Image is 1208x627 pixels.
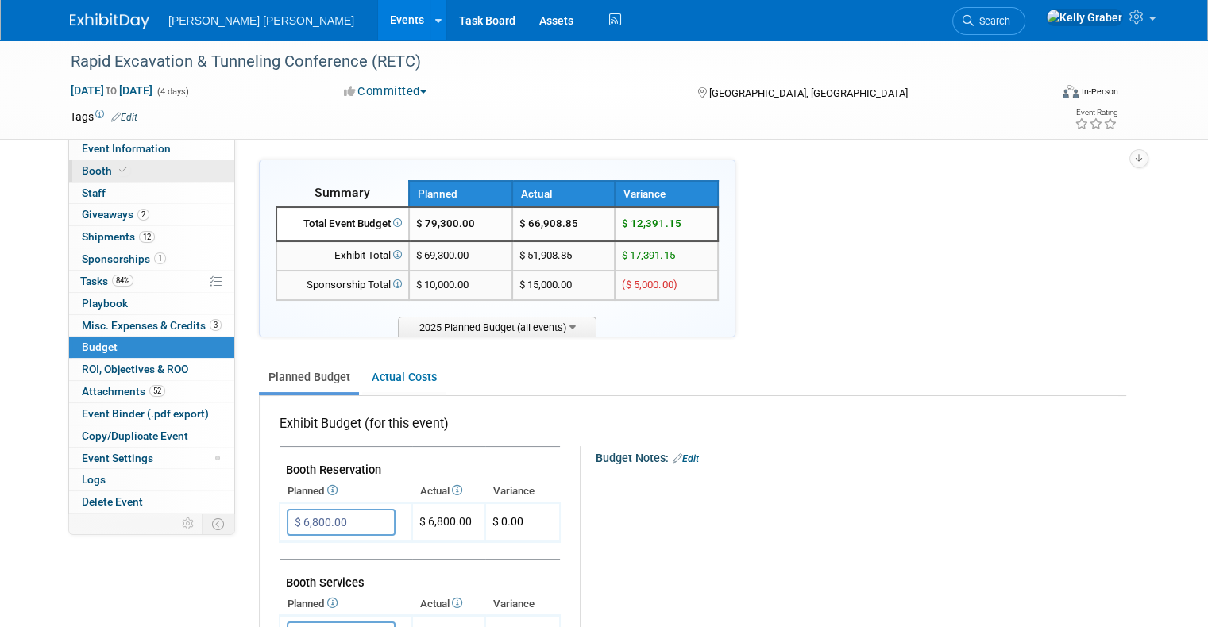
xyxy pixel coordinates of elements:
span: [PERSON_NAME] [PERSON_NAME] [168,14,354,27]
a: Logs [69,469,234,490]
span: [GEOGRAPHIC_DATA], [GEOGRAPHIC_DATA] [709,87,908,99]
div: Exhibit Total [284,248,402,263]
td: Personalize Event Tab Strip [175,514,203,534]
span: Event Settings [82,452,153,464]
span: $ 12,391.15 [622,217,681,229]
a: Sponsorships1 [69,248,234,270]
a: Event Information [69,138,234,160]
td: $ 15,000.00 [512,271,616,300]
span: (4 days) [156,87,189,97]
div: Exhibit Budget (for this event) [280,415,554,441]
button: Committed [338,83,433,100]
th: Actual [512,181,616,207]
span: Event Information [82,142,171,155]
td: Booth Services [280,560,560,594]
div: Budget Notes: [596,446,1125,467]
a: Edit [111,112,137,123]
a: Giveaways2 [69,204,234,225]
th: Planned [280,480,412,502]
div: Event Format [963,83,1118,106]
div: Rapid Excavation & Tunneling Conference (RETC) [65,48,1029,76]
span: 52 [149,385,165,397]
a: Attachments52 [69,381,234,402]
td: $ 66,908.85 [512,207,616,241]
span: Logs [82,473,106,486]
span: ROI, Objectives & ROO [82,363,188,375]
span: $ 6,800.00 [419,515,472,528]
a: Budget [69,337,234,358]
span: 2025 Planned Budget (all events) [398,317,596,337]
a: Tasks84% [69,271,234,292]
a: Actual Costs [362,363,446,392]
span: Playbook [82,297,128,310]
span: 12 [139,231,155,243]
a: Edit [673,453,699,464]
span: Sponsorships [82,252,166,265]
th: Actual [412,480,485,502]
span: $ 69,300.00 [416,249,469,261]
a: Event Settings [69,448,234,469]
div: Event Rating [1075,109,1117,117]
a: Booth [69,160,234,182]
span: $ 0.00 [492,515,523,528]
img: Kelly Graber [1046,9,1123,26]
span: Delete Event [82,495,143,508]
a: Staff [69,183,234,204]
a: Playbook [69,293,234,314]
span: $ 17,391.15 [622,249,674,261]
span: $ 79,300.00 [416,217,475,229]
span: Misc. Expenses & Credits [82,319,222,332]
th: Variance [485,480,560,502]
span: 1 [154,252,166,264]
span: Giveaways [82,208,149,221]
img: Format-Inperson.png [1063,85,1079,98]
span: Booth [82,164,130,177]
span: ($ 5,000.00) [622,279,677,290]
span: Summary [315,185,370,200]
img: ExhibitDay [70,13,149,29]
th: Planned [409,181,512,207]
span: Shipments [82,230,155,243]
span: 3 [210,319,222,331]
span: Staff [82,187,106,199]
td: Booth Reservation [280,447,560,481]
span: Modified Layout [215,456,220,460]
th: Actual [412,593,485,615]
a: Misc. Expenses & Credits3 [69,315,234,337]
span: Search [974,15,1010,27]
a: Event Binder (.pdf export) [69,403,234,425]
a: ROI, Objectives & ROO [69,359,234,380]
span: Tasks [80,275,133,287]
span: Event Binder (.pdf export) [82,407,209,420]
th: Variance [615,181,718,207]
th: Planned [280,593,412,615]
span: 2 [137,209,149,221]
span: $ 10,000.00 [416,279,469,290]
a: Shipments12 [69,226,234,248]
a: Delete Event [69,491,234,513]
span: Attachments [82,385,165,398]
span: 84% [112,275,133,287]
div: Sponsorship Total [284,278,402,293]
span: [DATE] [DATE] [70,83,153,98]
td: $ 51,908.85 [512,241,616,271]
span: Copy/Duplicate Event [82,429,188,442]
a: Search [952,7,1025,35]
div: In-Person [1081,86,1118,98]
a: Planned Budget [259,363,359,392]
span: Budget [82,340,118,353]
i: Booth reservation complete [119,166,127,175]
span: to [104,84,119,97]
th: Variance [485,593,560,615]
td: Tags [70,109,137,125]
a: Copy/Duplicate Event [69,425,234,447]
div: Total Event Budget [284,217,402,232]
td: Toggle Event Tabs [203,514,235,534]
